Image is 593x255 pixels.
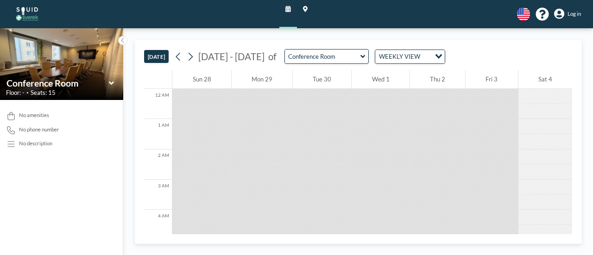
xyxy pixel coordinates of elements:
[285,50,360,63] input: Conference Room
[6,78,109,88] input: Conference Room
[232,70,292,89] div: Mon 29
[172,70,231,89] div: Sun 28
[375,50,445,64] div: Search for option
[198,51,265,62] span: [DATE] - [DATE]
[144,210,172,240] div: 4 AM
[31,89,56,96] span: Seats: 15
[268,51,277,63] span: of
[410,70,465,89] div: Thu 2
[19,126,59,133] span: No phone number
[293,70,351,89] div: Tue 30
[6,89,25,96] span: Floor: -
[568,11,581,17] span: Log in
[144,180,172,210] div: 3 AM
[377,52,422,62] span: WEEKLY VIEW
[144,149,172,180] div: 2 AM
[19,112,49,118] span: No amenities
[144,119,172,149] div: 1 AM
[554,9,581,19] a: Log in
[12,6,42,22] img: organization-logo
[144,89,172,119] div: 12 AM
[26,90,29,95] span: •
[352,70,409,89] div: Wed 1
[518,70,572,89] div: Sat 4
[466,70,517,89] div: Fri 3
[19,140,52,147] div: No description
[423,52,429,62] input: Search for option
[144,50,168,63] button: [DATE]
